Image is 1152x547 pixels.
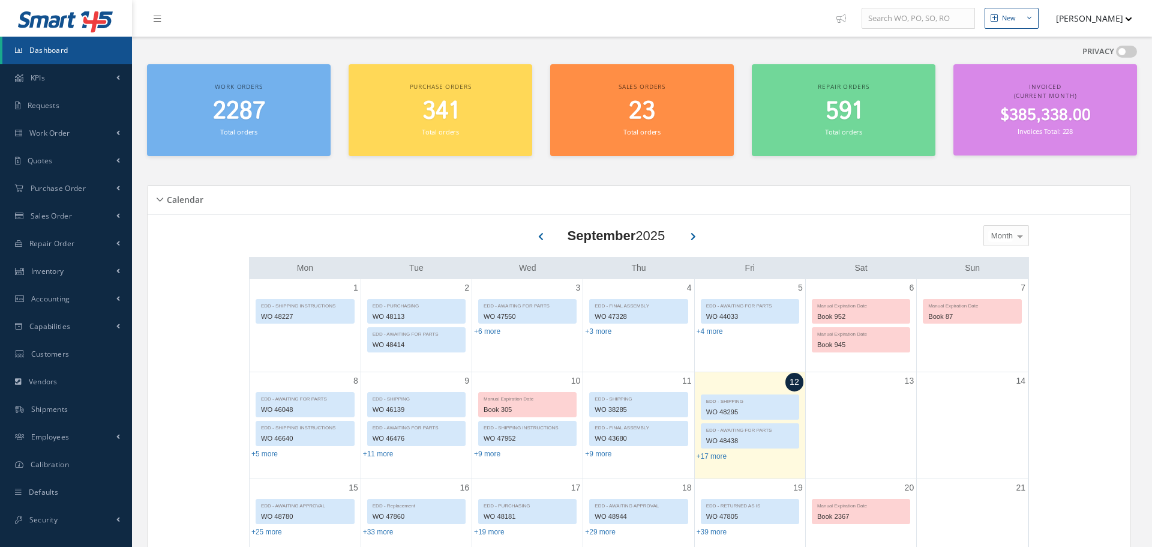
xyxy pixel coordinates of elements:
[368,338,465,352] div: WO 48414
[256,310,354,324] div: WO 48227
[574,279,583,297] a: September 3, 2025
[812,500,910,510] div: Manual Expiration Date
[629,94,655,128] span: 23
[479,310,576,324] div: WO 47550
[1000,104,1091,127] span: $385,338.00
[31,459,69,470] span: Calibration
[472,372,583,479] td: September 10, 2025
[701,405,799,419] div: WO 48295
[368,432,465,446] div: WO 46476
[368,403,465,417] div: WO 46139
[346,479,361,497] a: September 15, 2025
[422,94,458,128] span: 341
[256,393,354,403] div: EDD - AWAITING FOR PARTS
[825,127,862,136] small: Total orders
[29,515,58,525] span: Security
[694,279,805,372] td: September 5, 2025
[743,261,757,276] a: Friday
[479,432,576,446] div: WO 47952
[361,279,472,372] td: September 2, 2025
[163,191,203,205] h5: Calendar
[923,310,1021,324] div: Book 87
[1002,13,1016,23] div: New
[256,510,354,524] div: WO 48780
[805,372,916,479] td: September 13, 2025
[1029,82,1061,91] span: Invoiced
[1013,479,1028,497] a: September 21, 2025
[805,279,916,372] td: September 6, 2025
[585,450,611,458] a: Show 9 more events
[619,82,665,91] span: Sales orders
[361,372,472,479] td: September 9, 2025
[256,500,354,510] div: EDD - AWAITING APPROVAL
[349,64,532,156] a: Purchase orders 341 Total orders
[479,422,576,432] div: EDD - SHIPPING INSTRUCTIONS
[685,279,694,297] a: September 4, 2025
[479,403,576,417] div: Book 305
[701,500,799,510] div: EDD - RETURNED AS IS
[796,279,805,297] a: September 5, 2025
[407,261,426,276] a: Tuesday
[583,372,694,479] td: September 11, 2025
[31,349,70,359] span: Customers
[28,156,53,166] span: Quotes
[862,8,975,29] input: Search WO, PO, SO, RO
[31,73,45,83] span: KPIs
[256,403,354,417] div: WO 46048
[251,528,282,536] a: Show 25 more events
[368,300,465,310] div: EDD - PURCHASING
[368,328,465,338] div: EDD - AWAITING FOR PARTS
[29,45,68,55] span: Dashboard
[697,528,727,536] a: Show 39 more events
[256,432,354,446] div: WO 46640
[457,479,472,497] a: September 16, 2025
[31,432,70,442] span: Employees
[701,434,799,448] div: WO 48438
[923,300,1021,310] div: Manual Expiration Date
[902,479,917,497] a: September 20, 2025
[368,510,465,524] div: WO 47860
[479,500,576,510] div: EDD - PURCHASING
[701,310,799,324] div: WO 44033
[752,64,935,156] a: Repair orders 591 Total orders
[31,294,70,304] span: Accounting
[590,422,687,432] div: EDD - FINAL ASSEMBLY
[701,424,799,434] div: EDD - AWAITING FOR PARTS
[363,528,394,536] a: Show 33 more events
[29,238,75,249] span: Repair Order
[410,82,472,91] span: Purchase orders
[363,450,394,458] a: Show 11 more events
[1082,46,1114,58] label: PRIVACY
[479,393,576,403] div: Manual Expiration Date
[368,500,465,510] div: EDD - Replacement
[29,321,71,331] span: Capabilities
[472,279,583,372] td: September 3, 2025
[368,393,465,403] div: EDD - SHIPPING
[701,510,799,524] div: WO 47805
[295,261,316,276] a: Monday
[31,404,68,414] span: Shipments
[256,422,354,432] div: EDD - SHIPPING INSTRUCTIONS
[701,300,799,310] div: EDD - AWAITING FOR PARTS
[853,261,870,276] a: Saturday
[29,376,58,387] span: Vendors
[31,211,72,221] span: Sales Order
[585,327,611,336] a: Show 3 more events
[629,261,648,276] a: Thursday
[590,393,687,403] div: EDD - SHIPPING
[479,300,576,310] div: EDD - AWAITING FOR PARTS
[368,310,465,324] div: WO 48113
[590,500,687,510] div: EDD - AWAITING APPROVAL
[220,127,257,136] small: Total orders
[215,82,262,91] span: Work orders
[590,432,687,446] div: WO 43680
[29,128,70,138] span: Work Order
[351,279,361,297] a: September 1, 2025
[985,8,1039,29] button: New
[590,310,687,324] div: WO 47328
[474,450,500,458] a: Show 9 more events
[962,261,982,276] a: Sunday
[351,372,361,390] a: September 8, 2025
[213,94,265,128] span: 2287
[812,310,910,324] div: Book 952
